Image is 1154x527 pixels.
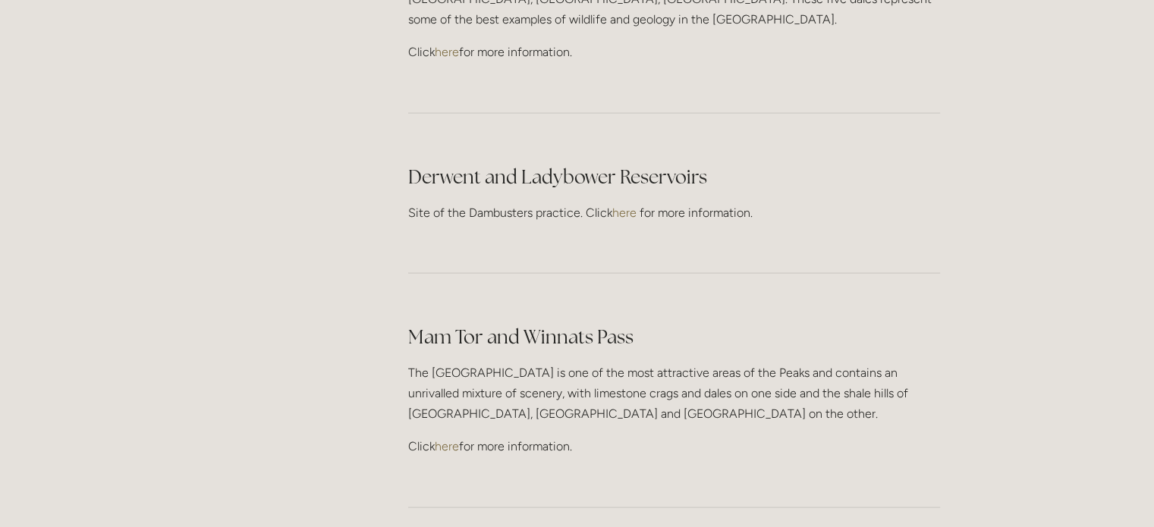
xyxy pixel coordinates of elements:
[408,362,940,425] p: The [GEOGRAPHIC_DATA] is one of the most attractive areas of the Peaks and contains an unrivalled...
[408,324,940,350] h2: Mam Tor and Winnats Pass
[435,45,459,59] a: here
[408,164,940,190] h2: Derwent and Ladybower Reservoirs
[408,42,940,62] p: Click for more information.
[408,202,940,223] p: Site of the Dambusters practice. Click for more information.
[435,439,459,453] a: here
[408,436,940,456] p: Click for more information.
[612,205,637,220] a: here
